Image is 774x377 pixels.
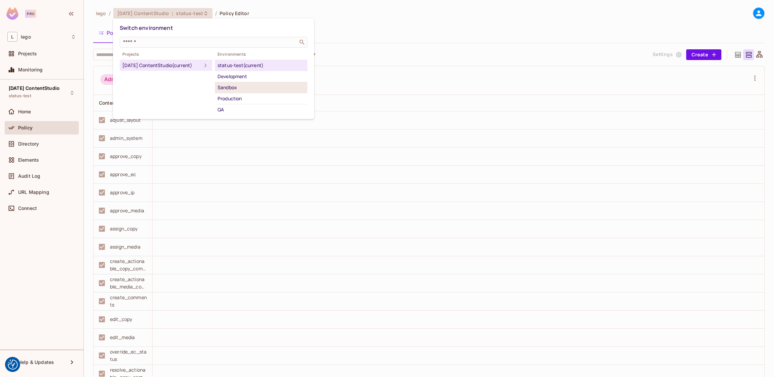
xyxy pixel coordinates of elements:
div: Development [218,72,305,80]
div: status-test (current) [218,61,305,69]
span: Switch environment [120,24,173,32]
img: Revisit consent button [8,360,18,370]
button: Consent Preferences [8,360,18,370]
div: [DATE] ContentStudio (current) [122,61,201,69]
div: Production [218,95,305,103]
span: Projects [120,52,212,57]
div: QA [218,106,305,114]
span: Environments [215,52,307,57]
div: Sandbox [218,84,305,92]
